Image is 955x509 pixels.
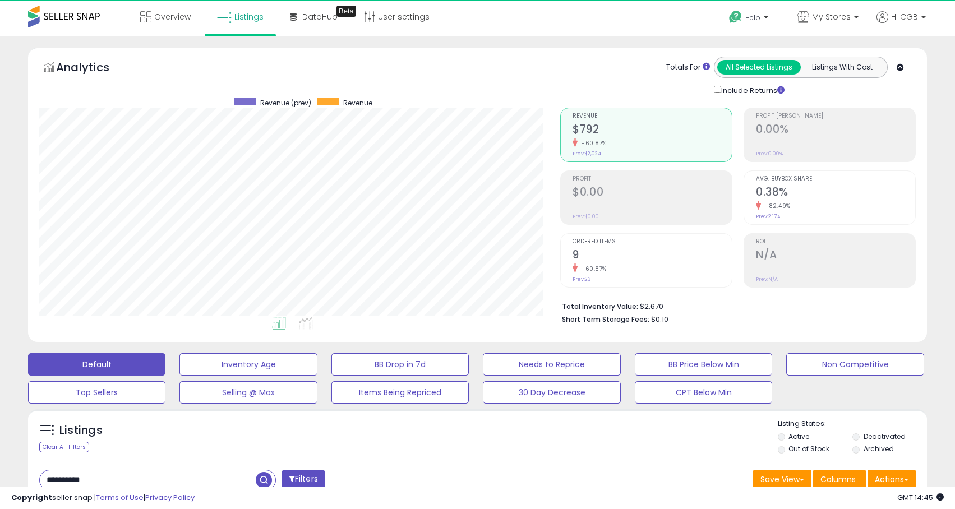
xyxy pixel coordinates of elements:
span: Avg. Buybox Share [756,176,915,182]
span: Revenue [573,113,732,119]
button: Top Sellers [28,381,165,404]
span: Revenue [343,98,372,108]
b: Short Term Storage Fees: [562,314,649,324]
button: BB Drop in 7d [331,353,469,376]
h2: 0.00% [756,123,915,138]
span: ROI [756,239,915,245]
button: Filters [282,470,325,489]
a: Privacy Policy [145,492,195,503]
small: Prev: 2.17% [756,213,780,220]
small: -60.87% [578,139,607,147]
span: Listings [234,11,264,22]
button: All Selected Listings [717,60,801,75]
div: Clear All Filters [39,442,89,452]
button: Non Competitive [786,353,924,376]
a: Terms of Use [96,492,144,503]
span: Overview [154,11,191,22]
small: Prev: $2,024 [573,150,601,157]
h2: 9 [573,248,732,263]
b: Total Inventory Value: [562,302,638,311]
button: Selling @ Max [179,381,317,404]
small: -60.87% [578,265,607,273]
small: -82.49% [761,202,791,210]
span: Ordered Items [573,239,732,245]
span: 2025-09-16 14:45 GMT [897,492,944,503]
p: Listing States: [778,419,927,429]
h5: Analytics [56,59,131,78]
i: Get Help [728,10,742,24]
small: Prev: $0.00 [573,213,599,220]
div: seller snap | | [11,493,195,503]
strong: Copyright [11,492,52,503]
label: Archived [864,444,894,454]
button: BB Price Below Min [635,353,772,376]
div: Totals For [666,62,710,73]
button: Items Being Repriced [331,381,469,404]
a: Help [720,2,779,36]
span: My Stores [812,11,851,22]
span: $0.10 [651,314,668,325]
small: Prev: 0.00% [756,150,783,157]
label: Deactivated [864,432,906,441]
button: Default [28,353,165,376]
label: Out of Stock [788,444,829,454]
li: $2,670 [562,299,907,312]
div: Tooltip anchor [336,6,356,17]
h2: $792 [573,123,732,138]
button: Save View [753,470,811,489]
span: Profit [PERSON_NAME] [756,113,915,119]
button: Needs to Reprice [483,353,620,376]
small: Prev: N/A [756,276,778,283]
h2: N/A [756,248,915,263]
button: Inventory Age [179,353,317,376]
span: Hi CGB [891,11,918,22]
h2: $0.00 [573,186,732,201]
button: 30 Day Decrease [483,381,620,404]
h2: 0.38% [756,186,915,201]
button: Actions [868,470,916,489]
small: Prev: 23 [573,276,591,283]
span: DataHub [302,11,338,22]
span: Columns [820,474,856,485]
a: Hi CGB [876,11,926,36]
span: Profit [573,176,732,182]
label: Active [788,432,809,441]
button: Listings With Cost [800,60,884,75]
div: Include Returns [705,84,798,96]
span: Revenue (prev) [260,98,311,108]
span: Help [745,13,760,22]
button: Columns [813,470,866,489]
button: CPT Below Min [635,381,772,404]
h5: Listings [59,423,103,438]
